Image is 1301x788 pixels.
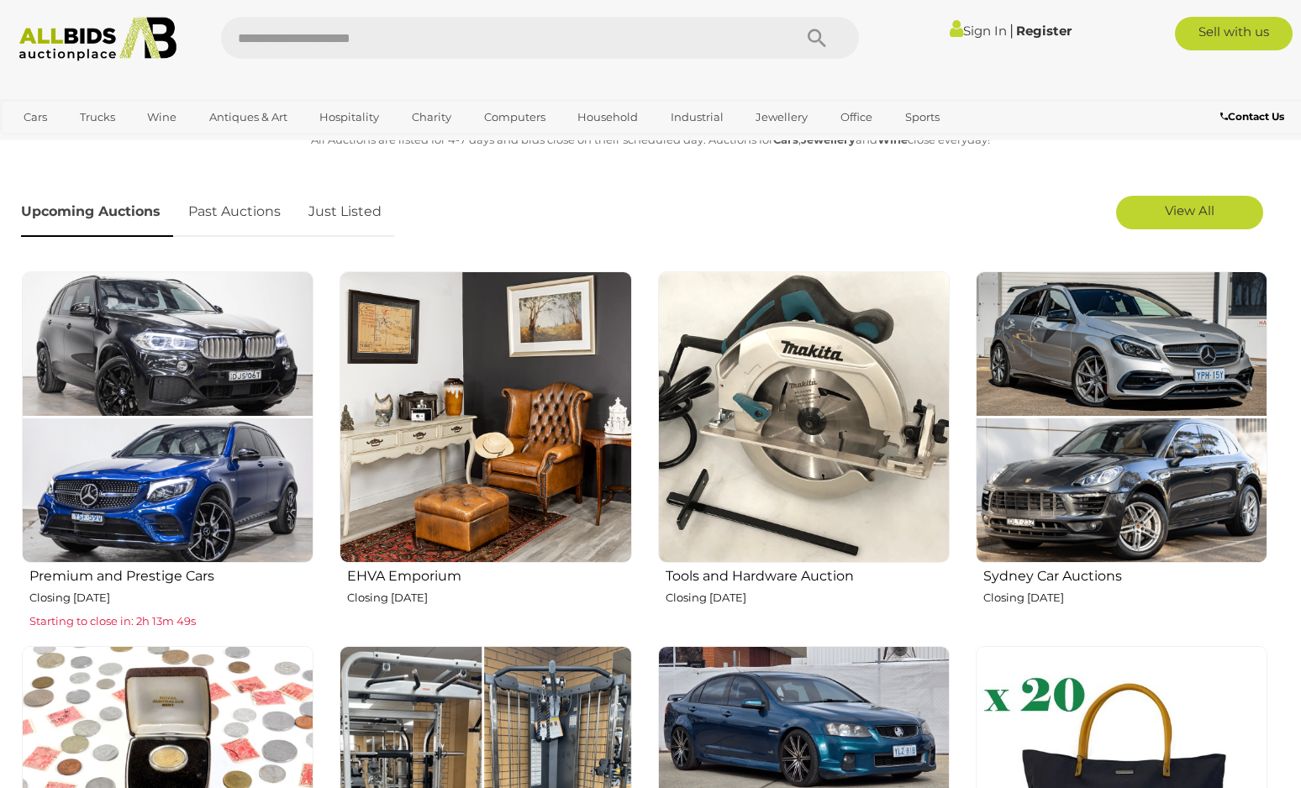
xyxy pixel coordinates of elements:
p: Closing [DATE] [29,588,313,607]
strong: Jewellery [801,133,856,146]
a: Sell with us [1175,17,1293,50]
a: Charity [401,103,462,131]
strong: Cars [773,133,798,146]
img: Premium and Prestige Cars [22,271,313,563]
a: Computers [473,103,556,131]
a: Hospitality [308,103,390,131]
a: Antiques & Art [198,103,298,131]
a: [GEOGRAPHIC_DATA] [13,131,154,159]
a: Office [830,103,883,131]
a: EHVA Emporium Closing [DATE] [339,271,631,633]
h2: Tools and Hardware Auction [666,565,950,584]
a: Trucks [69,103,126,131]
a: Premium and Prestige Cars Closing [DATE] Starting to close in: 2h 13m 49s [21,271,313,633]
a: Jewellery [745,103,819,131]
a: Sports [894,103,951,131]
a: Household [566,103,649,131]
p: Closing [DATE] [983,588,1267,607]
img: Tools and Hardware Auction [658,271,950,563]
h2: Premium and Prestige Cars [29,565,313,584]
span: Starting to close in: 2h 13m 49s [29,614,196,628]
a: Sign In [950,23,1007,39]
span: | [1009,21,1014,39]
a: Just Listed [296,187,394,237]
a: Sydney Car Auctions Closing [DATE] [975,271,1267,633]
a: Tools and Hardware Auction Closing [DATE] [657,271,950,633]
a: Upcoming Auctions [21,187,173,237]
a: Register [1016,23,1072,39]
img: Sydney Car Auctions [976,271,1267,563]
a: Contact Us [1220,108,1288,126]
span: View All [1165,202,1214,218]
p: Closing [DATE] [666,588,950,607]
img: Allbids.com.au [10,17,187,61]
b: Contact Us [1220,110,1284,123]
a: Cars [13,103,58,131]
button: Search [775,17,859,59]
strong: Wine [877,133,908,146]
a: Past Auctions [176,187,293,237]
a: Industrial [660,103,735,131]
h2: Sydney Car Auctions [983,565,1267,584]
h2: EHVA Emporium [347,565,631,584]
img: EHVA Emporium [340,271,631,563]
a: View All [1116,196,1263,229]
p: Closing [DATE] [347,588,631,607]
a: Wine [136,103,187,131]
